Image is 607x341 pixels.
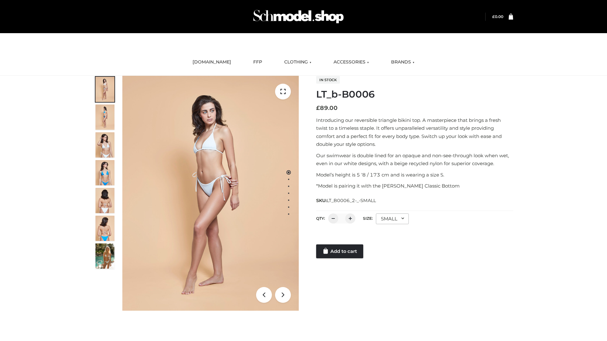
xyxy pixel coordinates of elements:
[316,116,513,148] p: Introducing our reversible triangle bikini top. A masterpiece that brings a fresh twist to a time...
[95,160,114,185] img: ArielClassicBikiniTop_CloudNine_AzureSky_OW114ECO_4-scaled.jpg
[95,216,114,241] img: ArielClassicBikiniTop_CloudNine_AzureSky_OW114ECO_8-scaled.jpg
[376,213,409,224] div: SMALL
[316,216,325,221] label: QTY:
[327,198,376,203] span: LT_B0006_2-_-SMALL
[316,76,340,84] span: In stock
[363,216,373,221] label: Size:
[316,89,513,100] h1: LT_b-B0006
[316,105,320,111] span: £
[248,55,267,69] a: FFP
[95,188,114,213] img: ArielClassicBikiniTop_CloudNine_AzureSky_OW114ECO_7-scaled.jpg
[492,14,495,19] span: £
[251,4,346,29] img: Schmodel Admin 964
[95,77,114,102] img: ArielClassicBikiniTop_CloudNine_AzureSky_OW114ECO_1-scaled.jpg
[316,171,513,179] p: Model’s height is 5 ‘8 / 173 cm and is wearing a size S.
[95,105,114,130] img: ArielClassicBikiniTop_CloudNine_AzureSky_OW114ECO_2-scaled.jpg
[95,243,114,269] img: Arieltop_CloudNine_AzureSky2.jpg
[279,55,316,69] a: CLOTHING
[492,14,503,19] a: £0.00
[188,55,236,69] a: [DOMAIN_NAME]
[122,76,299,311] img: ArielClassicBikiniTop_CloudNine_AzureSky_OW114ECO_1
[492,14,503,19] bdi: 0.00
[316,197,377,204] span: SKU:
[316,182,513,190] p: *Model is pairing it with the [PERSON_NAME] Classic Bottom
[386,55,419,69] a: BRANDS
[95,132,114,158] img: ArielClassicBikiniTop_CloudNine_AzureSky_OW114ECO_3-scaled.jpg
[316,105,338,111] bdi: 89.00
[316,152,513,168] p: Our swimwear is double lined for an opaque and non-see-through look when wet, even in our white d...
[316,244,363,258] a: Add to cart
[329,55,374,69] a: ACCESSORIES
